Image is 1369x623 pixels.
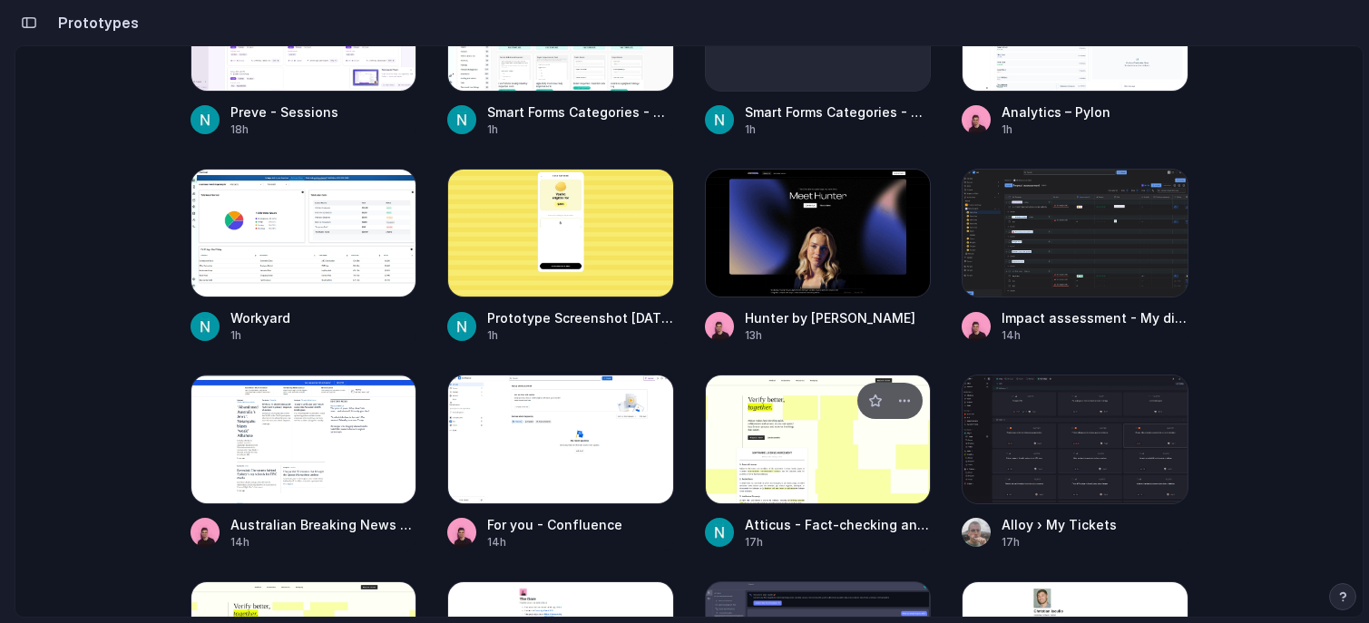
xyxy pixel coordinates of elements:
[1002,534,1117,550] div: 17h
[745,515,932,534] div: Atticus - Fact-checking and verification software you can trust
[230,308,290,327] div: Workyard
[745,122,932,138] div: 1h
[1002,327,1188,344] div: 14h
[745,534,932,550] div: 17h
[745,327,915,344] div: 13h
[705,375,932,550] a: Atticus - Fact-checking and verification software you can trustAtticus - Fact-checking and verifi...
[447,375,674,550] a: For you - ConfluenceFor you - Confluence14h
[962,375,1188,550] a: Alloy › My TicketsAlloy › My Tickets17h
[191,169,417,344] a: WorkyardWorkyard1h
[51,12,139,34] h2: Prototypes
[487,102,674,122] div: Smart Forms Categories - DVIR / Vehicle Inspections | Workyard
[191,375,417,550] a: Australian Breaking News Headlines & World News Online | SMH.com.auAustralian Breaking News Headl...
[487,534,622,550] div: 14h
[230,122,338,138] div: 18h
[230,327,290,344] div: 1h
[230,534,417,550] div: 14h
[1002,515,1117,534] div: Alloy › My Tickets
[745,102,932,122] div: Smart Forms Categories - DVIR / Vehicle Inspections | Workyard
[447,169,674,344] a: Prototype Screenshot 2025-08-19 at 3.59.57 pm.pngPrototype Screenshot [DATE] 3.59.57 pm.png1h
[1002,122,1110,138] div: 1h
[487,515,622,534] div: For you - Confluence
[745,308,915,327] div: Hunter by [PERSON_NAME]
[1002,102,1110,122] div: Analytics – Pylon
[230,102,338,122] div: Preve - Sessions
[487,327,674,344] div: 1h
[487,122,674,138] div: 1h
[962,169,1188,344] a: Impact assessment - My discovery project - Jira Product DiscoveryImpact assessment - My discovery...
[1002,308,1188,327] div: Impact assessment - My discovery project - Jira Product Discovery
[230,515,417,534] div: Australian Breaking News Headlines & World News Online | [DOMAIN_NAME]
[705,169,932,344] a: Hunter by BravadoHunter by [PERSON_NAME]13h
[487,308,674,327] div: Prototype Screenshot [DATE] 3.59.57 pm.png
